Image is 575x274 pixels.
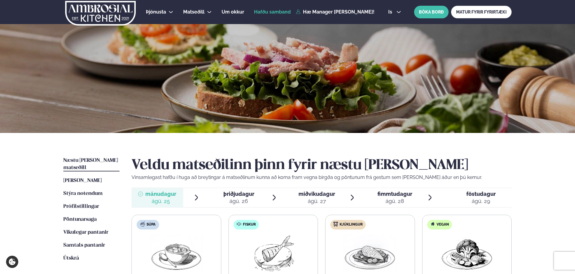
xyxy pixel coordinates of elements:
[298,191,335,197] span: miðvikudagur
[65,1,136,26] img: logo
[6,256,18,268] a: Cookie settings
[132,174,512,181] p: Vinsamlegast hafðu í huga að breytingar á matseðlinum kunna að koma fram vegna birgða og pöntunum...
[63,190,103,197] a: Stýra notendum
[414,6,449,18] button: BÓKA BORÐ
[63,191,103,196] span: Stýra notendum
[63,255,79,262] a: Útskrá
[222,9,244,15] span: Um okkur
[183,8,204,16] a: Matseðill
[254,8,291,16] a: Hafðu samband
[466,198,496,205] div: ágú. 29
[437,222,449,227] span: Vegan
[145,191,176,197] span: mánudagur
[440,234,493,273] img: Vegan.png
[243,222,256,227] span: Fiskur
[388,10,394,14] span: is
[63,178,102,183] span: [PERSON_NAME]
[340,222,363,227] span: Kjúklingur
[132,157,512,174] h2: Veldu matseðilinn þinn fyrir næstu [PERSON_NAME]
[183,9,204,15] span: Matseðill
[296,9,374,15] a: Hæ Manager [PERSON_NAME]!
[63,158,118,170] span: Næstu [PERSON_NAME] matseðill
[147,222,156,227] span: Súpa
[63,157,120,171] a: Næstu [PERSON_NAME] matseðill
[146,9,166,15] span: Þjónusta
[383,10,406,14] button: is
[63,216,97,223] a: Pöntunarsaga
[63,256,79,261] span: Útskrá
[451,6,512,18] a: MATUR FYRIR FYRIRTÆKI
[343,234,396,273] img: Chicken-breast.png
[145,198,176,205] div: ágú. 25
[146,8,166,16] a: Þjónusta
[140,222,145,226] img: soup.svg
[63,177,102,184] a: [PERSON_NAME]
[223,191,254,197] span: þriðjudagur
[466,191,496,197] span: föstudagur
[222,8,244,16] a: Um okkur
[377,198,412,205] div: ágú. 28
[150,234,203,273] img: Soup.png
[254,9,291,15] span: Hafðu samband
[247,234,300,273] img: Fish.png
[430,222,435,226] img: Vegan.svg
[63,204,99,209] span: Prófílstillingar
[63,242,105,249] a: Samtals pantanir
[63,230,108,235] span: Vikulegar pantanir
[333,222,338,226] img: chicken.svg
[377,191,412,197] span: fimmtudagur
[63,229,108,236] a: Vikulegar pantanir
[237,222,241,226] img: fish.svg
[63,203,99,210] a: Prófílstillingar
[223,198,254,205] div: ágú. 26
[63,217,97,222] span: Pöntunarsaga
[298,198,335,205] div: ágú. 27
[63,243,105,248] span: Samtals pantanir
